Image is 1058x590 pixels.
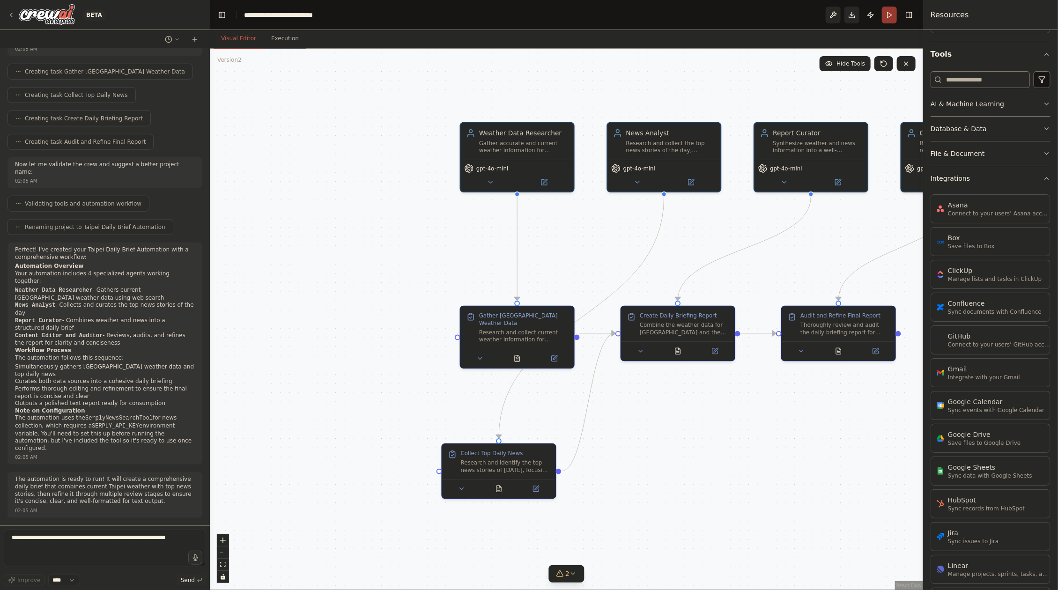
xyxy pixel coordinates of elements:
[460,122,575,192] div: Weather Data ResearcherGather accurate and current weather information for [GEOGRAPHIC_DATA], [GE...
[948,505,1025,512] p: Sync records from HubSpot
[948,299,1042,308] div: Confluence
[264,29,306,49] button: Execution
[214,29,264,49] button: Visual Editor
[580,329,615,338] g: Edge from 7a4e47bd-bf63-4bb1-9cd3-e8cd5e3dbd02 to 95b3eafa-35a6-426a-b964-4966c5bc22d7
[15,354,195,362] p: The automation follows this sequence:
[948,538,999,545] p: Sync issues to Jira
[948,308,1042,316] p: Sync documents with Confluence
[217,546,229,559] button: zoom out
[15,45,195,52] div: 02:05 AM
[834,197,962,301] g: Edge from c4372008-43b5-429b-8176-15746daeff28 to 5349ff6a-3059-43bc-ab75-1fd83f92109f
[15,177,195,184] div: 02:05 AM
[479,129,568,138] div: Weather Data Researcher
[92,423,139,429] code: SERPLY_API_KEY
[640,312,717,320] div: Create Daily Briefing Report
[15,317,62,324] code: Report Curator
[15,302,195,317] li: - Collects and curates the top news stories of the day
[948,397,1044,406] div: Google Calendar
[937,205,944,213] img: Asana
[4,574,44,586] button: Improve
[518,177,570,188] button: Open in side panel
[15,407,85,414] strong: Note on Configuration
[948,495,1025,505] div: HubSpot
[665,177,717,188] button: Open in side panel
[15,263,83,269] strong: Automation Overview
[19,4,75,25] img: Logo
[901,122,1015,192] div: Content Editor and AuditorReview, audit, and refine reports to ensure they are concise, clear, ac...
[820,56,871,71] button: Hide Tools
[25,138,146,146] span: Creating task Audit and Refine Final Report
[948,570,1051,578] p: Manage projects, sprints, tasks, and bug tracking in Linear
[15,347,71,354] strong: Workflow Process
[781,306,896,361] div: Audit and Refine Final ReportThoroughly review and audit the daily briefing report for clarity, c...
[15,454,195,461] div: 02:05 AM
[177,575,206,586] button: Send
[161,34,184,45] button: Switch to previous chat
[948,406,1044,414] p: Sync events with Google Calendar
[15,332,195,347] li: - Reviews, audits, and refines the report for clarity and conciseness
[937,566,944,573] img: Linear
[15,385,195,400] li: Performs thorough editing and refinement to ensure the final report is concise and clear
[476,165,508,172] span: gpt-4o-mini
[539,353,570,364] button: Open in side panel
[512,197,522,301] g: Edge from 54d64aed-60f9-4bc2-aa4c-901277760445 to 7a4e47bd-bf63-4bb1-9cd3-e8cd5e3dbd02
[948,561,1051,570] div: Linear
[740,329,776,338] g: Edge from 95b3eafa-35a6-426a-b964-4966c5bc22d7 to 5349ff6a-3059-43bc-ab75-1fd83f92109f
[903,8,916,22] button: Hide right sidebar
[215,8,229,22] button: Hide left sidebar
[607,122,721,192] div: News AnalystResearch and collect the top news stories of the day, focusing on significant global ...
[937,303,944,311] img: Confluence
[15,363,195,378] li: Simultaneously gathers [GEOGRAPHIC_DATA] weather data and top daily news
[948,472,1032,479] p: Sync data with Google Sheets
[548,565,584,583] button: 2
[812,177,864,188] button: Open in side panel
[754,122,868,192] div: Report CuratorSynthesize weather and news information into a well-structured, informative report ...
[15,270,195,285] p: Your automation includes 4 specialized agents working together:
[85,415,153,421] code: SerplyNewsSearchTool
[461,450,523,457] div: Collect Top Daily News
[937,435,944,442] img: Google Drive
[948,266,1042,275] div: ClickUp
[626,140,715,154] div: Research and collect the top news stories of the day, focusing on significant global and local ev...
[15,507,195,514] div: 02:05 AM
[479,140,568,154] div: Gather accurate and current weather information for [GEOGRAPHIC_DATA], [GEOGRAPHIC_DATA], includi...
[562,329,615,476] g: Edge from 8d1c5551-1ff4-4211-bbf2-15fa91c8f1dd to 95b3eafa-35a6-426a-b964-4966c5bc22d7
[520,483,552,494] button: Open in side panel
[181,576,195,584] span: Send
[244,10,333,20] nav: breadcrumb
[948,243,995,250] p: Save files to Box
[217,571,229,583] button: toggle interactivity
[479,329,568,343] div: Research and collect current weather information for [GEOGRAPHIC_DATA], [GEOGRAPHIC_DATA]. Includ...
[217,559,229,571] button: fit view
[461,459,550,473] div: Research and identify the top news stories of [DATE], focusing on the most significant and impact...
[699,346,731,357] button: Open in side panel
[15,317,195,332] li: - Combines weather and news into a structured daily brief
[15,332,103,339] code: Content Editor and Auditor
[217,56,242,64] div: Version 2
[937,336,944,344] img: GitHub
[442,443,556,499] div: Collect Top Daily NewsResearch and identify the top news stories of [DATE], focusing on the most ...
[917,165,949,172] span: gpt-4o-mini
[931,166,1051,191] button: Integrations
[931,41,1051,67] button: Tools
[860,346,891,357] button: Open in side panel
[480,483,518,494] button: No output available
[25,68,185,75] span: Creating task Gather [GEOGRAPHIC_DATA] Weather Data
[948,200,1051,210] div: Asana
[15,476,195,505] p: The automation is ready to run! It will create a comprehensive daily brief that combines current ...
[948,430,1021,439] div: Google Drive
[819,346,858,357] button: No output available
[15,378,195,385] li: Curates both data sources into a cohesive daily briefing
[25,223,165,231] span: Renaming project to Taipei Daily Brief Automation
[948,439,1021,447] p: Save files to Google Drive
[15,287,195,302] li: - Gathers current [GEOGRAPHIC_DATA] weather data using web search
[15,287,93,294] code: Weather Data Researcher
[626,129,715,138] div: News Analyst
[25,115,143,122] span: Creating task Create Daily Briefing Report
[948,332,1051,341] div: GitHub
[937,533,944,540] img: Jira
[15,302,55,309] code: News Analyst
[565,569,570,578] span: 2
[800,321,889,336] div: Thoroughly review and audit the daily briefing report for clarity, conciseness, accuracy, and rea...
[948,364,1020,374] div: Gmail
